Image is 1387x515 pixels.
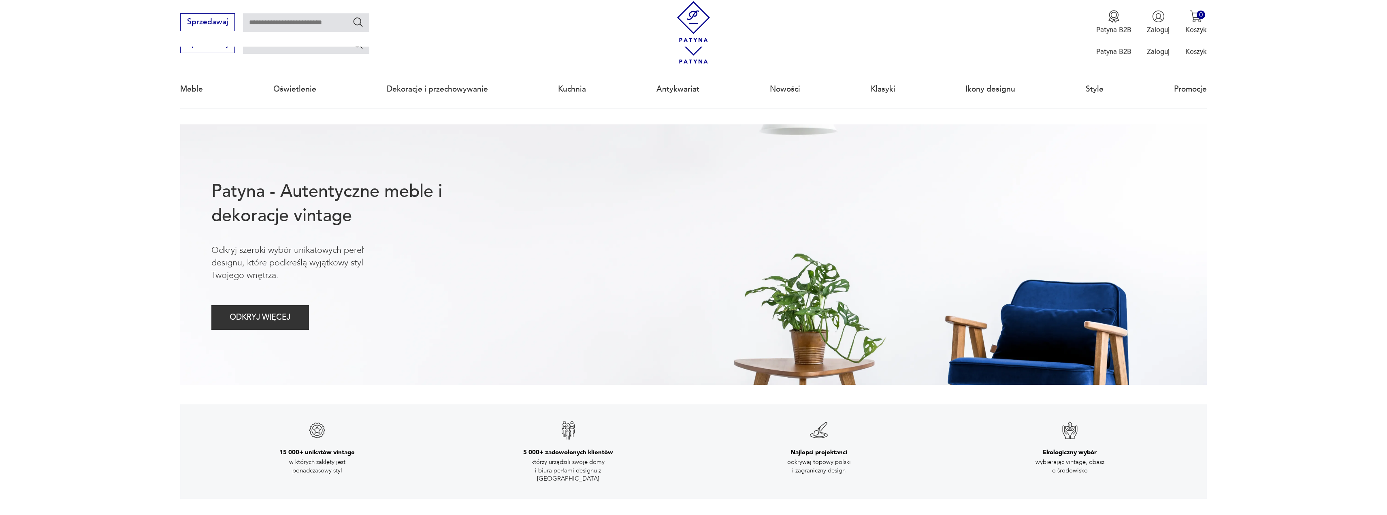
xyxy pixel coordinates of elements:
img: Patyna - sklep z meblami i dekoracjami vintage [673,1,714,42]
a: Antykwariat [656,71,699,108]
a: Oświetlenie [273,71,316,108]
p: Zaloguj [1147,47,1170,56]
a: Ikony designu [965,71,1015,108]
p: odkrywaj topowy polski i zagraniczny design [774,458,863,474]
a: Style [1086,71,1104,108]
p: Patyna B2B [1096,25,1131,34]
a: Promocje [1174,71,1207,108]
button: ODKRYJ WIĘCEJ [211,305,309,330]
img: Znak gwarancji jakości [307,421,327,440]
img: Znak gwarancji jakości [1060,421,1080,440]
p: Koszyk [1185,47,1207,56]
p: Koszyk [1185,25,1207,34]
a: ODKRYJ WIĘCEJ [211,315,309,321]
p: wybierając vintage, dbasz o środowisko [1025,458,1114,474]
p: którzy urządzili swoje domy i biura perłami designu z [GEOGRAPHIC_DATA] [524,458,613,483]
p: Patyna B2B [1096,47,1131,56]
button: Szukaj [352,16,364,28]
button: 0Koszyk [1185,10,1207,34]
a: Ikona medaluPatyna B2B [1096,10,1131,34]
img: Znak gwarancji jakości [558,421,578,440]
a: Meble [180,71,203,108]
button: Sprzedawaj [180,13,235,31]
a: Klasyki [871,71,895,108]
h3: 15 000+ unikatów vintage [279,448,355,456]
button: Szukaj [352,38,364,50]
p: Zaloguj [1147,25,1170,34]
p: Odkryj szeroki wybór unikatowych pereł designu, które podkreślą wyjątkowy styl Twojego wnętrza. [211,244,396,282]
h1: Patyna - Autentyczne meble i dekoracje vintage [211,180,474,228]
div: 0 [1197,11,1205,19]
img: Ikonka użytkownika [1152,10,1165,23]
button: Patyna B2B [1096,10,1131,34]
img: Ikona medalu [1108,10,1120,23]
h3: 5 000+ zadowolonych klientów [523,448,613,456]
a: Dekoracje i przechowywanie [387,71,488,108]
img: Znak gwarancji jakości [809,421,829,440]
a: Kuchnia [558,71,586,108]
h3: Najlepsi projektanci [790,448,847,456]
button: Zaloguj [1147,10,1170,34]
a: Sprzedawaj [180,19,235,26]
a: Nowości [770,71,800,108]
a: Sprzedawaj [180,41,235,48]
h3: Ekologiczny wybór [1043,448,1097,456]
img: Ikona koszyka [1190,10,1202,23]
p: w których zaklęty jest ponadczasowy styl [273,458,362,474]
